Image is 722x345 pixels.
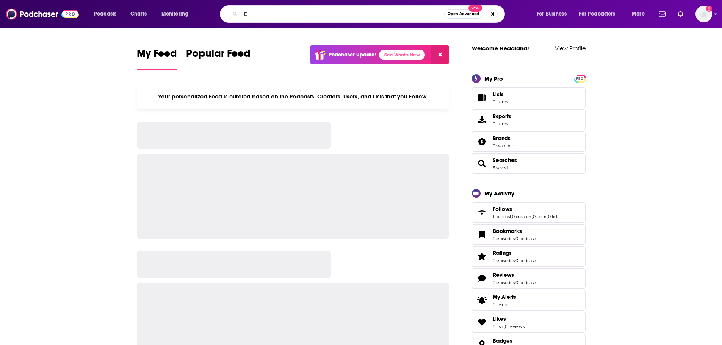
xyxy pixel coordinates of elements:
span: , [532,214,533,219]
a: 0 episodes [493,280,515,285]
a: Brands [493,135,514,142]
span: Searches [472,153,586,174]
a: Searches [475,158,490,169]
span: Exports [475,114,490,125]
a: Likes [493,315,525,322]
span: My Alerts [475,295,490,306]
a: 0 podcasts [515,280,537,285]
a: Reviews [493,272,537,278]
span: My Feed [137,47,177,64]
span: , [504,324,505,329]
span: , [515,258,515,263]
a: Brands [475,136,490,147]
a: See What's New [379,50,425,60]
img: Podchaser - Follow, Share and Rate Podcasts [6,7,79,21]
a: 0 lists [548,214,559,219]
span: Logged in as headlandconsultancy [695,6,712,22]
span: Bookmarks [493,228,522,234]
span: Likes [493,315,506,322]
span: Lists [493,91,504,98]
span: Likes [472,312,586,333]
input: Search podcasts, credits, & more... [241,8,444,20]
button: open menu [574,8,626,20]
p: Podchaser Update! [329,52,376,58]
span: PRO [575,76,584,81]
span: Reviews [472,268,586,289]
a: Likes [475,317,490,328]
span: Open Advanced [448,12,479,16]
a: 0 episodes [493,258,515,263]
a: Show notifications dropdown [656,8,669,20]
span: Reviews [493,272,514,278]
span: New [468,5,482,12]
div: Search podcasts, credits, & more... [227,5,512,23]
img: User Profile [695,6,712,22]
span: 0 items [493,121,511,126]
a: 0 podcasts [515,258,537,263]
span: Charts [130,9,147,19]
a: 1 podcast [493,214,511,219]
span: Popular Feed [186,47,251,64]
a: Badges [493,337,516,344]
span: Podcasts [94,9,116,19]
button: open menu [89,8,126,20]
span: Ratings [493,250,512,256]
a: 0 podcasts [515,236,537,241]
button: Open AdvancedNew [444,9,482,19]
a: PRO [575,75,584,81]
a: 3 saved [493,165,508,170]
a: View Profile [555,45,586,52]
span: Badges [493,337,512,344]
span: For Business [537,9,567,19]
a: My Alerts [472,290,586,311]
button: Show profile menu [695,6,712,22]
div: My Activity [484,190,514,197]
a: My Feed [137,47,177,70]
a: Searches [493,157,517,164]
span: Follows [493,206,512,212]
span: , [515,236,515,241]
span: Brands [493,135,511,142]
span: My Alerts [493,293,516,300]
div: My Pro [484,75,503,82]
div: Your personalized Feed is curated based on the Podcasts, Creators, Users, and Lists that you Follow. [137,84,449,109]
span: Exports [493,113,511,120]
span: , [515,280,515,285]
a: Follows [493,206,559,212]
span: Bookmarks [472,224,586,245]
a: 0 users [533,214,547,219]
span: Brands [472,131,586,152]
a: Ratings [475,251,490,262]
a: 0 lists [493,324,504,329]
a: 0 creators [512,214,532,219]
span: 0 items [493,302,516,307]
a: 0 reviews [505,324,525,329]
a: Reviews [475,273,490,284]
a: Ratings [493,250,537,256]
a: 0 watched [493,143,514,148]
span: Lists [475,92,490,103]
span: For Podcasters [579,9,616,19]
span: Ratings [472,246,586,267]
button: open menu [626,8,654,20]
a: Bookmarks [475,229,490,240]
a: Popular Feed [186,47,251,70]
a: Bookmarks [493,228,537,234]
a: Show notifications dropdown [675,8,686,20]
svg: Add a profile image [706,6,712,12]
a: Lists [472,87,586,108]
a: Exports [472,109,586,130]
a: 0 episodes [493,236,515,241]
a: Welcome Headland! [472,45,529,52]
a: Charts [125,8,151,20]
span: Monitoring [161,9,188,19]
span: More [632,9,645,19]
button: open menu [156,8,198,20]
span: Lists [493,91,508,98]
